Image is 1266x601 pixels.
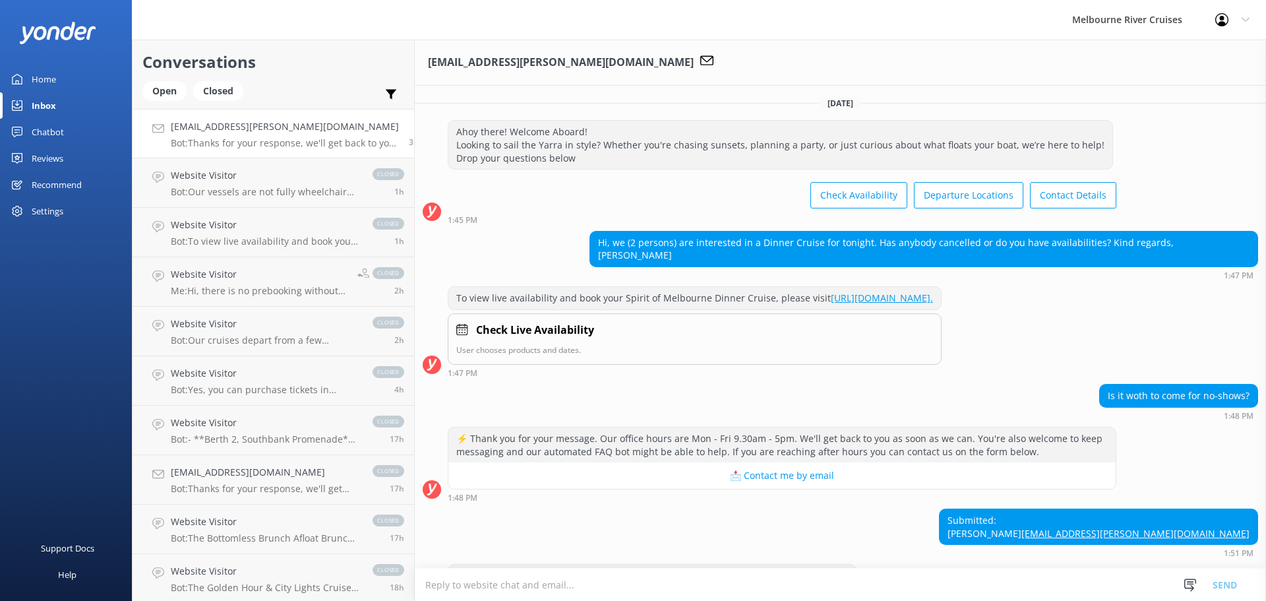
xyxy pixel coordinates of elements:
[41,535,94,561] div: Support Docs
[133,158,414,208] a: Website VisitorBot:Our vessels are not fully wheelchair accessible, but we can accommodate foldab...
[193,81,243,101] div: Closed
[171,267,347,282] h4: Website Visitor
[32,92,56,119] div: Inbox
[448,216,477,224] strong: 1:45 PM
[373,168,404,180] span: closed
[448,121,1112,169] div: Ahoy there! Welcome Aboard! Looking to sail the Yarra in style? Whether you're chasing sunsets, p...
[171,334,359,346] p: Bot: Our cruises depart from a few different locations along [GEOGRAPHIC_DATA] and Federation [GE...
[373,515,404,526] span: closed
[32,66,56,92] div: Home
[171,433,359,445] p: Bot: - **Berth 2, Southbank Promenade**: Various cruises such as the Ports & Docklands Cruise, Pa...
[373,465,404,477] span: closed
[394,384,404,395] span: 09:25am 20-Aug-2025 (UTC +10:00) Australia/Sydney
[448,369,477,377] strong: 1:47 PM
[448,215,1116,224] div: 01:45pm 20-Aug-2025 (UTC +10:00) Australia/Sydney
[820,98,861,109] span: [DATE]
[171,317,359,331] h4: Website Visitor
[171,137,399,149] p: Bot: Thanks for your response, we'll get back to you as soon as we can during opening hours.
[914,182,1023,208] button: Departure Locations
[171,515,359,529] h4: Website Visitor
[831,292,933,304] a: [URL][DOMAIN_NAME].
[171,416,359,430] h4: Website Visitor
[373,416,404,427] span: closed
[373,564,404,576] span: closed
[448,287,941,309] div: To view live availability and book your Spirit of Melbourne Dinner Cruise, please visit
[448,427,1116,462] div: ⚡ Thank you for your message. Our office hours are Mon - Fri 9.30am - 5pm. We'll get back to you ...
[20,22,96,44] img: yonder-white-logo.png
[58,561,76,588] div: Help
[32,198,63,224] div: Settings
[133,109,414,158] a: [EMAIL_ADDRESS][PERSON_NAME][DOMAIN_NAME]Bot:Thanks for your response, we'll get back to you as s...
[171,168,359,183] h4: Website Visitor
[373,267,404,279] span: closed
[1100,385,1257,407] div: Is it woth to come for no-shows?
[193,83,250,98] a: Closed
[171,582,359,594] p: Bot: The Golden Hour & City Lights Cruise is a 1.5-hour evening journey along the Yarra River, sh...
[1030,182,1116,208] button: Contact Details
[171,236,359,247] p: Bot: To view live availability and book your Melbourne River Cruise experience, please visit [URL...
[390,582,404,593] span: 07:35pm 19-Aug-2025 (UTC +10:00) Australia/Sydney
[456,344,933,356] p: User chooses products and dates.
[373,218,404,230] span: closed
[394,186,404,197] span: 12:00pm 20-Aug-2025 (UTC +10:00) Australia/Sydney
[390,532,404,544] span: 07:56pm 19-Aug-2025 (UTC +10:00) Australia/Sydney
[810,182,907,208] button: Check Availability
[394,285,404,296] span: 11:37am 20-Aug-2025 (UTC +10:00) Australia/Sydney
[171,186,359,198] p: Bot: Our vessels are not fully wheelchair accessible, but we can accommodate foldable wheelchairs...
[142,81,187,101] div: Open
[1224,272,1253,280] strong: 1:47 PM
[133,257,414,307] a: Website VisitorMe:Hi, there is no prebooking without payment. Only booking with payment is availa...
[448,494,477,502] strong: 1:48 PM
[428,54,694,71] h3: [EMAIL_ADDRESS][PERSON_NAME][DOMAIN_NAME]
[394,334,404,346] span: 11:28am 20-Aug-2025 (UTC +10:00) Australia/Sydney
[171,532,359,544] p: Bot: The Bottomless Brunch Afloat Brunch Cruise menu features fresh local produce and seafood wit...
[1021,527,1250,540] a: [EMAIL_ADDRESS][PERSON_NAME][DOMAIN_NAME]
[171,218,359,232] h4: Website Visitor
[133,208,414,257] a: Website VisitorBot:To view live availability and book your Melbourne River Cruise experience, ple...
[142,83,193,98] a: Open
[1224,550,1253,557] strong: 1:51 PM
[133,307,414,356] a: Website VisitorBot:Our cruises depart from a few different locations along [GEOGRAPHIC_DATA] and ...
[171,366,359,381] h4: Website Visitor
[133,406,414,455] a: Website VisitorBot:- **Berth 2, Southbank Promenade**: Various cruises such as the Ports & Dockla...
[476,322,594,339] h4: Check Live Availability
[171,465,359,480] h4: [EMAIL_ADDRESS][DOMAIN_NAME]
[448,565,856,587] div: Thanks for your response, we'll get back to you as soon as we can during opening hours.
[133,356,414,406] a: Website VisitorBot:Yes, you can purchase tickets in person at [GEOGRAPHIC_DATA] (Berth 2) and Fed...
[939,548,1258,557] div: 01:51pm 20-Aug-2025 (UTC +10:00) Australia/Sydney
[390,483,404,494] span: 08:49pm 19-Aug-2025 (UTC +10:00) Australia/Sydney
[171,119,399,134] h4: [EMAIL_ADDRESS][PERSON_NAME][DOMAIN_NAME]
[448,368,942,377] div: 01:47pm 20-Aug-2025 (UTC +10:00) Australia/Sydney
[390,433,404,445] span: 08:52pm 19-Aug-2025 (UTC +10:00) Australia/Sydney
[448,462,1116,489] button: 📩 Contact me by email
[940,509,1257,544] div: Submitted: [PERSON_NAME]
[171,564,359,579] h4: Website Visitor
[133,505,414,554] a: Website VisitorBot:The Bottomless Brunch Afloat Brunch Cruise menu features fresh local produce a...
[32,145,63,172] div: Reviews
[32,119,64,145] div: Chatbot
[373,317,404,329] span: closed
[171,483,359,495] p: Bot: Thanks for your response, we'll get back to you as soon as we can during opening hours.
[394,236,404,247] span: 11:59am 20-Aug-2025 (UTC +10:00) Australia/Sydney
[32,172,82,198] div: Recommend
[409,137,421,148] span: 01:51pm 20-Aug-2025 (UTC +10:00) Australia/Sydney
[589,270,1258,280] div: 01:47pm 20-Aug-2025 (UTC +10:00) Australia/Sydney
[133,455,414,505] a: [EMAIL_ADDRESS][DOMAIN_NAME]Bot:Thanks for your response, we'll get back to you as soon as we can...
[1099,411,1258,420] div: 01:48pm 20-Aug-2025 (UTC +10:00) Australia/Sydney
[142,49,404,75] h2: Conversations
[171,285,347,297] p: Me: Hi, there is no prebooking without payment. Only booking with payment is available
[448,493,1116,502] div: 01:48pm 20-Aug-2025 (UTC +10:00) Australia/Sydney
[590,232,1257,267] div: Hi, we (2 persons) are interested in a Dinner Cruise for tonight. Has anybody cancelled or do you...
[1224,412,1253,420] strong: 1:48 PM
[373,366,404,378] span: closed
[171,384,359,396] p: Bot: Yes, you can purchase tickets in person at [GEOGRAPHIC_DATA] (Berth 2) and Federation Wharf ...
